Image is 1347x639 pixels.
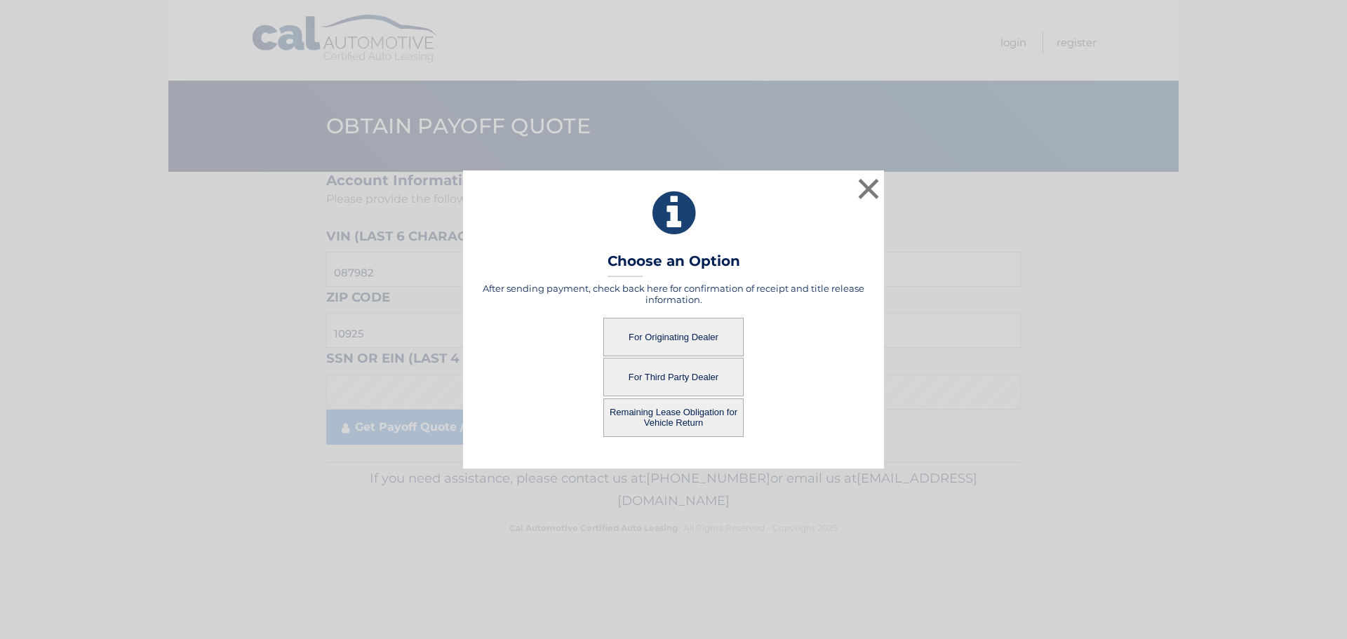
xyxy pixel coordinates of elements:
h5: After sending payment, check back here for confirmation of receipt and title release information. [481,283,866,305]
button: For Third Party Dealer [603,358,744,396]
button: For Originating Dealer [603,318,744,356]
h3: Choose an Option [608,253,740,277]
button: Remaining Lease Obligation for Vehicle Return [603,398,744,437]
button: × [855,175,883,203]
